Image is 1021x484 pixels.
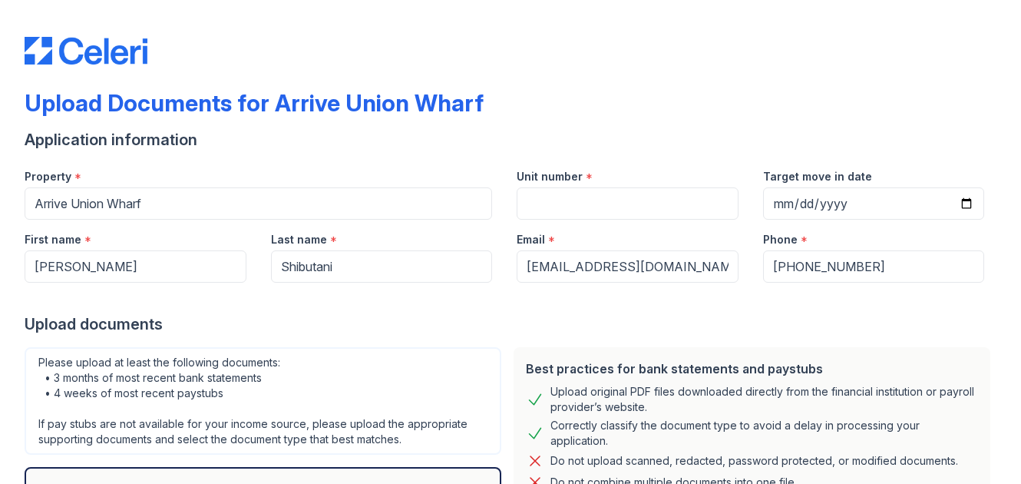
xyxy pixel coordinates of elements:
label: Phone [763,232,798,247]
div: Please upload at least the following documents: • 3 months of most recent bank statements • 4 wee... [25,347,501,455]
div: Upload original PDF files downloaded directly from the financial institution or payroll provider’... [550,384,978,415]
label: First name [25,232,81,247]
label: Unit number [517,169,583,184]
label: Target move in date [763,169,872,184]
div: Correctly classify the document type to avoid a delay in processing your application. [550,418,978,449]
label: Last name [271,232,327,247]
div: Application information [25,129,996,151]
img: CE_Logo_Blue-a8612792a0a2168367f1c8372b55b34899dd931a85d93a1a3d3e32e68fde9ad4.png [25,37,147,65]
div: Upload documents [25,313,996,335]
div: Best practices for bank statements and paystubs [526,360,978,378]
label: Property [25,169,71,184]
div: Do not upload scanned, redacted, password protected, or modified documents. [550,452,958,470]
label: Email [517,232,545,247]
div: Upload Documents for Arrive Union Wharf [25,89,484,117]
